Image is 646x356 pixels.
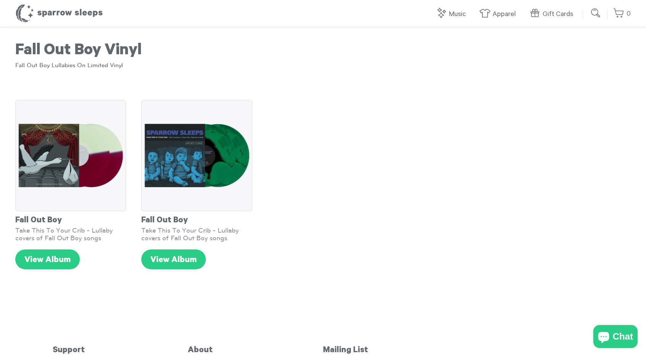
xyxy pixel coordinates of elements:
[15,100,126,211] img: SS_FUTST_SSEXCLUSIVE_6d2c3e95-2d39-4810-a4f6-2e3a860c2b91_grande.png
[15,211,126,227] div: Fall Out Boy
[141,100,252,211] img: SS_TTTYC_GREEN_grande.png
[613,6,631,22] a: 0
[15,227,126,242] div: Take This To Your Crib - Lullaby covers of Fall Out Boy songs
[53,346,188,356] h5: Support
[15,4,103,23] h1: Sparrow Sleeps
[141,249,206,269] a: View Album
[591,325,640,350] inbox-online-store-chat: Shopify online store chat
[588,5,604,21] input: Submit
[529,6,577,23] a: Gift Cards
[15,42,631,61] h1: Fall Out Boy Vinyl
[479,6,520,23] a: Apparel
[141,211,252,227] div: Fall Out Boy
[436,6,470,23] a: Music
[323,346,593,356] h5: Mailing List
[15,61,631,70] p: Fall Out Boy Lullabies On Limited Vinyl
[15,249,80,269] a: View Album
[188,346,323,356] h5: About
[141,227,252,242] div: Take This To Your Crib - Lullaby covers of Fall Out Boy songs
